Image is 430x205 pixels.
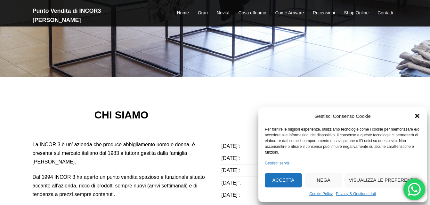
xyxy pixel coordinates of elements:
button: Visualizza le preferenze [345,173,420,187]
h3: CHI SIAMO [33,109,210,124]
a: Contatti [377,9,393,17]
a: Cookie Policy [309,191,333,197]
button: Nega [305,173,342,187]
p: La INCOR 3 è un’ azienda che produce abbigliamento uomo e donna, è presente sul mercato italiano ... [33,140,210,166]
td: [DATE]'': [220,177,292,189]
h3: ORARI APERTURA [220,109,398,124]
button: Accetta [265,173,302,187]
div: Per fornire le migliori esperienze, utilizziamo tecnologie come i cookie per memorizzare e/o acce... [265,126,420,155]
a: Orari [198,9,208,17]
div: Gestisci Consenso Cookie [314,112,371,120]
a: Recensioni [313,9,335,17]
td: [DATE]': [220,164,292,177]
a: Privacy & Gestione dati [336,191,376,197]
div: 'Hai [403,178,425,200]
td: [DATE]': [220,140,292,152]
a: Novità [217,9,230,17]
p: Dal 1994 INCOR 3 ha aperto un punto vendita spazioso e funzionale situato accanto all’azienda, ri... [33,173,210,199]
a: Cosa offriamo [239,9,266,17]
td: [DATE]': [220,189,292,201]
a: Home [177,9,189,17]
a: Gestisci servizi [265,160,290,166]
div: Chiudi la finestra di dialogo [414,113,420,119]
h2: Punto Vendita di INCOR3 [PERSON_NAME] [33,6,148,25]
td: [DATE]': [220,152,292,164]
a: Come Arrivare [275,9,304,17]
a: Shop Online [344,9,369,17]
